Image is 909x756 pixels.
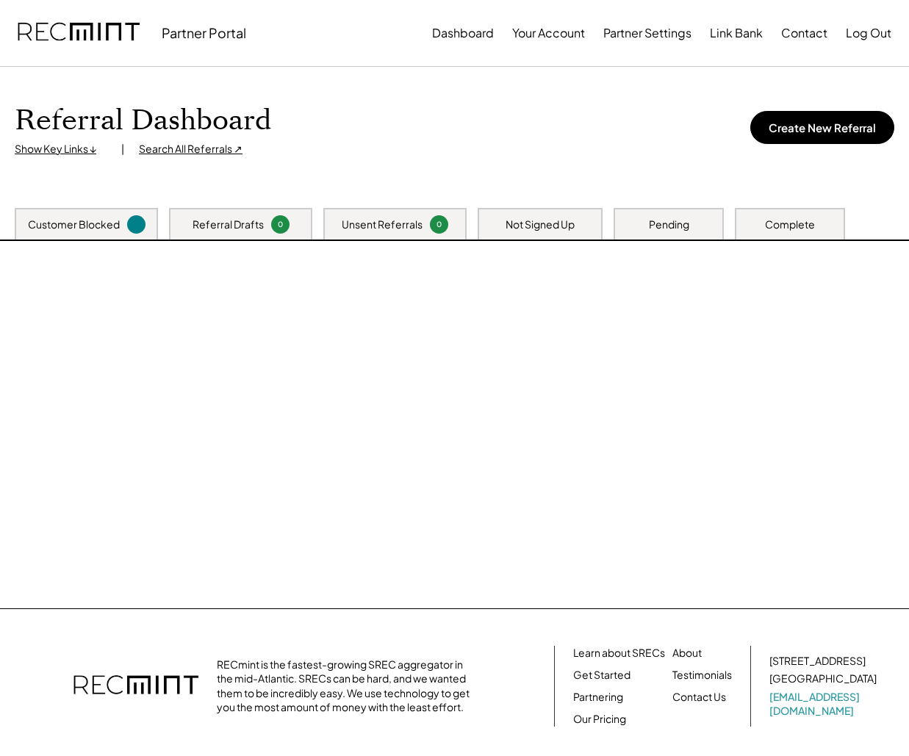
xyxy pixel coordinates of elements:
[73,660,198,712] img: recmint-logotype%403x.png
[765,217,815,232] div: Complete
[217,658,478,715] div: RECmint is the fastest-growing SREC aggregator in the mid-Atlantic. SRECs can be hard, and we wan...
[139,142,242,156] div: Search All Referrals ↗
[672,690,726,705] a: Contact Us
[273,219,287,230] div: 0
[573,712,626,727] a: Our Pricing
[15,142,107,156] div: Show Key Links ↓
[432,18,494,48] button: Dashboard
[769,672,877,686] div: [GEOGRAPHIC_DATA]
[672,646,702,660] a: About
[193,217,264,232] div: Referral Drafts
[162,24,246,41] div: Partner Portal
[769,690,880,719] a: [EMAIL_ADDRESS][DOMAIN_NAME]
[573,646,665,660] a: Learn about SRECs
[15,104,271,138] h1: Referral Dashboard
[750,111,894,144] button: Create New Referral
[342,217,423,232] div: Unsent Referrals
[18,8,140,58] img: recmint-logotype%403x.png
[846,18,891,48] button: Log Out
[506,217,575,232] div: Not Signed Up
[781,18,827,48] button: Contact
[710,18,763,48] button: Link Bank
[603,18,691,48] button: Partner Settings
[573,690,623,705] a: Partnering
[121,142,124,156] div: |
[672,668,732,683] a: Testimonials
[28,217,120,232] div: Customer Blocked
[512,18,585,48] button: Your Account
[769,654,866,669] div: [STREET_ADDRESS]
[573,668,630,683] a: Get Started
[649,217,689,232] div: Pending
[432,219,446,230] div: 0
